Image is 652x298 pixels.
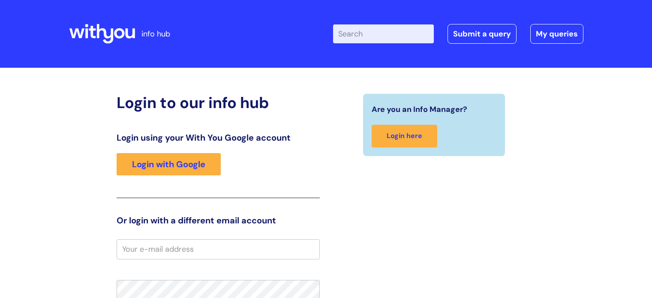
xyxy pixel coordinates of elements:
[448,24,517,44] a: Submit a query
[141,27,170,41] p: info hub
[117,153,221,175] a: Login with Google
[333,24,434,43] input: Search
[117,132,320,143] h3: Login using your With You Google account
[530,24,583,44] a: My queries
[372,125,437,147] a: Login here
[117,93,320,112] h2: Login to our info hub
[372,102,467,116] span: Are you an Info Manager?
[117,239,320,259] input: Your e-mail address
[117,215,320,226] h3: Or login with a different email account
